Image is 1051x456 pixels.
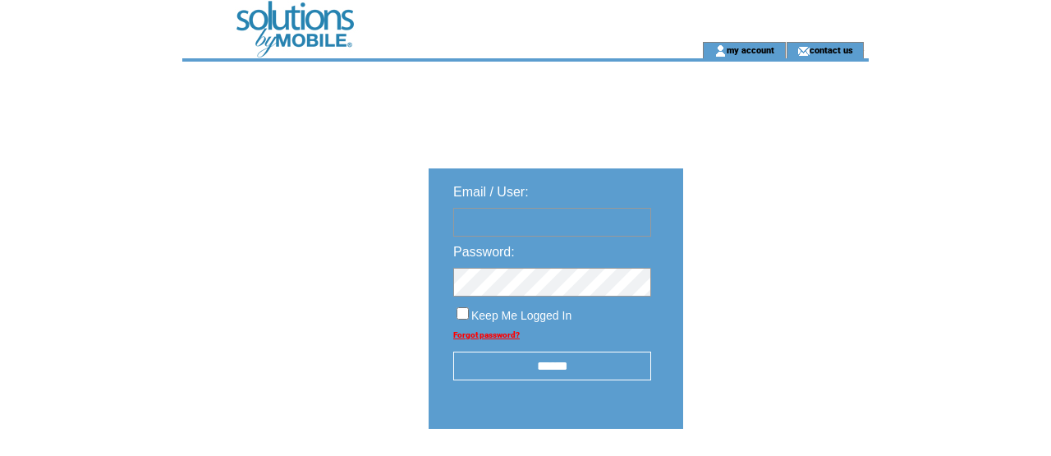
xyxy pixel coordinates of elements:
[453,185,529,199] span: Email / User:
[727,44,774,55] a: my account
[453,245,515,259] span: Password:
[797,44,810,58] img: contact_us_icon.gif
[810,44,853,55] a: contact us
[714,44,727,58] img: account_icon.gif
[453,330,520,339] a: Forgot password?
[471,309,571,322] span: Keep Me Logged In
